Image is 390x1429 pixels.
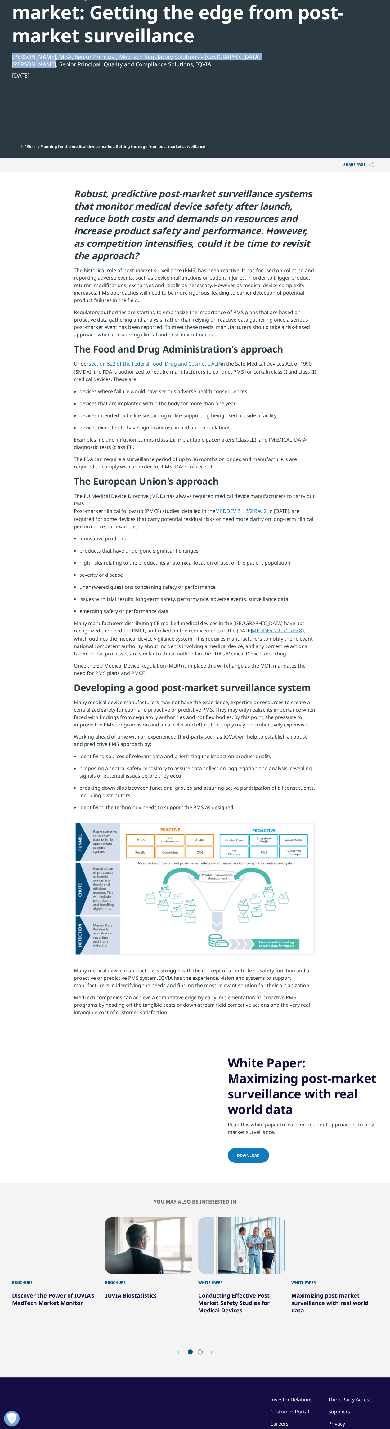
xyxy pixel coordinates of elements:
p: Working ahead of time with an experienced third-party such as IQVIA will help to establish a robu... [74,733,316,752]
li: devices that are implanted within the body for more than one year [79,400,316,412]
li: innovative products [79,535,316,547]
li: proposing a central safety repository to assure data collection, aggregation and analysis, reveal... [79,764,316,784]
p: MedTech companies can achieve a competitive edge by early implementation of proactive PMS program... [74,993,316,1020]
li: high risks relating to the product, its anatomical location of use, or the patient population [79,559,316,571]
div: 4 / 6 [291,1217,378,1321]
li: devices intended to be life-sustaining or life-supporting being used outside a facility [79,412,316,424]
button: Share PAGEShare PAGE [339,158,378,172]
a: Investor Relations [261,1396,304,1403]
p: Many medical device manufacturers struggle with the concept of a centralized safety function and ... [74,966,316,993]
li: emerging safety or performance data [79,607,316,619]
h4: The European Union's approach [74,475,316,492]
li: issues with trial results, long-term safety, performance, adverse events, surveillance data [79,595,316,607]
a: Suppliers [319,1408,341,1415]
p: The historical role of post-market surveillance (PMS) has been reactive. It has focused on collat... [74,267,316,308]
a: Maximizing post-market surveillance with real world data [291,1291,368,1314]
a: MEDDEV 2.12/1 Rev 8 [252,627,304,634]
div: White Paper [198,1273,285,1285]
li: identifying sources of relevant data and prioritizing the impact on product quality [79,752,316,764]
h2: You may also be interested in [12,1198,378,1205]
p: Regulatory authorities are starting to emphasize the importance of PMS plans that are based on pr... [74,308,316,343]
a: Conducting Effective Post-Market Safety Studies for Medical Devices [198,1291,271,1314]
img: NHS nurse and doctor talking [25,1051,206,1167]
strong: Robust, predictive post-market surveillance systems that monitor medical device safety after laun... [74,187,312,262]
div: White Paper [291,1273,378,1285]
li: severity of disease [79,571,316,583]
li: breaking down silos between functional groups and assuring active participation of all constituen... [79,784,316,803]
p: Share PAGE [339,158,378,172]
div: [PERSON_NAME], Senior Principal, Quality and Compliance Solutions, IQVIA [12,60,345,68]
p: The FDA can require a surveillance period of up to 36 months or longer, and manufacturers are req... [74,455,316,475]
iframe: Save to Zotero [279,5,388,42]
div: Read this white paper to learn more about approaches to post-market surveillance. [228,1117,378,1135]
a: Careers [261,1420,280,1427]
li: identifying the technology needs to support the PMS as designed [79,803,316,815]
a: section 522 of the Federal Food, Drug and Cosmetic Act [89,360,221,367]
img: Share PAGE [369,162,374,167]
p: The EU Medical Device Directive (MDD) has always required medical device manufacturers to carry o... [74,492,316,535]
li: devices where failure would have serious adverse health consequences [79,388,316,400]
a: Blogs [27,144,36,149]
button: Open Preferences [4,1410,20,1426]
div: 3 / 6 [198,1217,285,1321]
a: Discover the Power of IQVIA's MedTech Market Monitor [12,1291,94,1306]
li: devices expected to have significant use in pediatric populations [79,424,316,436]
h4: Developing a good post-market surveillance system [74,681,316,698]
a: Customer Portal [261,1408,300,1415]
h4: The Food and Drug Administration's approach [74,343,316,360]
a: Third-Party Access [319,1396,363,1403]
span: Download [237,1152,260,1158]
a: Privacy [319,1420,336,1427]
p: Examples include: infusion pumps (class II); implantable pacemakers (class III); and [MEDICAL_DAT... [74,436,316,455]
a: IQVIA Biostatistics [105,1291,157,1299]
h3: White Paper: Maximizing post-market surveillance with real world data [228,1055,378,1117]
a: Download [228,1148,269,1162]
div: [DATE] [12,72,345,79]
div: Next slide [205,1349,213,1355]
p: Once the EU Medical Device Regulation (MDR) is in place this will change as the MDR mandates the ... [74,662,316,681]
p: Under in the Safe Medical Devices Act of 1990 (SMDA), the FDA is authorized to require manufactur... [74,360,316,388]
div: [PERSON_NAME], MBA, Senior Principal, MedTech Regulatory Solutions – [GEOGRAPHIC_DATA] [12,53,345,60]
div: 2 / 6 [105,1217,192,1321]
div: Previous slide [177,1349,185,1355]
span: Planning for the medical device market: Getting the edge from post-market surveillance [40,144,205,149]
div: Brochure [105,1273,192,1285]
div: Brochure [12,1273,99,1285]
p: Many medical device manufacturers may not have the experience, expertise or resources to create a... [74,698,316,733]
p: Many manufacturers distributing CE-marked medical devices in the [GEOGRAPHIC_DATA] have not recog... [74,619,316,662]
a: MEDDEV 2 .12/2 Rev 2 [215,507,268,514]
div: 1 / 6 [12,1217,99,1321]
li: unanswered questions concerning safety or performance [79,583,316,595]
li: products that have undergone significant changes [79,547,316,559]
